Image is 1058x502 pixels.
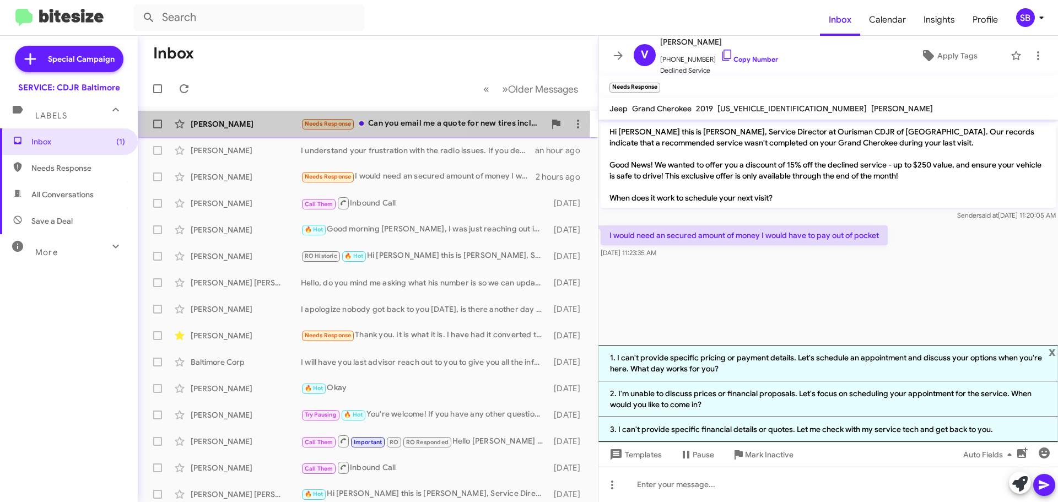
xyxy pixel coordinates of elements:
[301,170,536,183] div: I would need an secured amount of money I would have to pay out of pocket
[671,445,723,465] button: Pause
[548,409,589,420] div: [DATE]
[31,215,73,226] span: Save a Deal
[191,145,301,156] div: [PERSON_NAME]
[548,462,589,473] div: [DATE]
[871,104,933,114] span: [PERSON_NAME]
[301,434,548,448] div: Hello [PERSON_NAME] , I will have a advisor call you asap
[495,78,585,100] button: Next
[892,46,1005,66] button: Apply Tags
[48,53,115,64] span: Special Campaign
[301,117,545,130] div: Can you email me a quote for new tires including options available? [EMAIL_ADDRESS][DOMAIN_NAME]
[548,489,589,500] div: [DATE]
[31,163,125,174] span: Needs Response
[191,224,301,235] div: [PERSON_NAME]
[15,46,123,72] a: Special Campaign
[660,65,778,76] span: Declined Service
[548,383,589,394] div: [DATE]
[696,104,713,114] span: 2019
[305,201,333,208] span: Call Them
[305,411,337,418] span: Try Pausing
[598,417,1058,442] li: 3. I can't provide specific financial details or quotes. Let me check with my service tech and ge...
[548,277,589,288] div: [DATE]
[1016,8,1035,27] div: SB
[820,4,860,36] a: Inbox
[301,357,548,368] div: I will have you last advisor reach out to you to give you all the information you need .
[153,45,194,62] h1: Inbox
[305,385,323,392] span: 🔥 Hot
[301,329,548,342] div: Thank you. It is what it is. I have had it converted to a [PERSON_NAME] MOBILITY PLUS handicapped...
[305,173,352,180] span: Needs Response
[191,198,301,209] div: [PERSON_NAME]
[609,104,628,114] span: Jeep
[641,46,649,64] span: V
[191,171,301,182] div: [PERSON_NAME]
[548,330,589,341] div: [DATE]
[301,304,548,315] div: I apologize nobody got back to you [DATE], is there another day that would work for you?
[191,383,301,394] div: [PERSON_NAME]
[191,277,301,288] div: [PERSON_NAME] [PERSON_NAME]
[963,445,1016,465] span: Auto Fields
[477,78,496,100] button: Previous
[979,211,998,219] span: said at
[1007,8,1046,27] button: SB
[535,145,589,156] div: an hour ago
[536,171,589,182] div: 2 hours ago
[915,4,964,36] a: Insights
[305,490,323,498] span: 🔥 Hot
[191,330,301,341] div: [PERSON_NAME]
[609,83,660,93] small: Needs Response
[305,439,333,446] span: Call Them
[390,439,398,446] span: RO
[548,304,589,315] div: [DATE]
[964,4,1007,36] a: Profile
[601,225,888,245] p: I would need an secured amount of money I would have to pay out of pocket
[598,345,1058,381] li: 1. I can't provide specific pricing or payment details. Let's schedule an appointment and discuss...
[305,226,323,233] span: 🔥 Hot
[305,465,333,472] span: Call Them
[745,445,793,465] span: Mark Inactive
[301,250,548,262] div: Hi [PERSON_NAME] this is [PERSON_NAME], Service Director at Ourisman CDJR of [GEOGRAPHIC_DATA]. J...
[191,436,301,447] div: [PERSON_NAME]
[305,332,352,339] span: Needs Response
[548,224,589,235] div: [DATE]
[191,357,301,368] div: Baltimore Corp
[301,277,548,288] div: Hello, do you mind me asking what his number is so we can update our records?
[723,445,802,465] button: Mark Inactive
[116,136,125,147] span: (1)
[601,249,656,257] span: [DATE] 11:23:35 AM
[717,104,867,114] span: [US_VEHICLE_IDENTIFICATION_NUMBER]
[502,82,508,96] span: »
[548,436,589,447] div: [DATE]
[548,251,589,262] div: [DATE]
[598,445,671,465] button: Templates
[720,55,778,63] a: Copy Number
[601,122,1056,208] p: Hi [PERSON_NAME] this is [PERSON_NAME], Service Director at Ourisman CDJR of [GEOGRAPHIC_DATA]. O...
[607,445,662,465] span: Templates
[191,409,301,420] div: [PERSON_NAME]
[508,83,578,95] span: Older Messages
[301,382,548,395] div: Okay
[406,439,449,446] span: RO Responded
[477,78,585,100] nav: Page navigation example
[660,35,778,48] span: [PERSON_NAME]
[301,223,548,236] div: Good morning [PERSON_NAME], I was just reaching out incase you have not been sent the current oil...
[133,4,365,31] input: Search
[344,252,363,260] span: 🔥 Hot
[954,445,1025,465] button: Auto Fields
[191,118,301,129] div: [PERSON_NAME]
[354,439,382,446] span: Important
[35,247,58,257] span: More
[693,445,714,465] span: Pause
[860,4,915,36] a: Calendar
[191,462,301,473] div: [PERSON_NAME]
[632,104,692,114] span: Grand Cherokee
[301,488,548,500] div: Hi [PERSON_NAME] this is [PERSON_NAME], Service Director at Ourisman CDJR of [GEOGRAPHIC_DATA]. J...
[301,408,548,421] div: You're welcome! If you have any other questions or need further assistance, feel free to ask. Hav...
[660,48,778,65] span: [PHONE_NUMBER]
[305,120,352,127] span: Needs Response
[301,461,548,474] div: Inbound Call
